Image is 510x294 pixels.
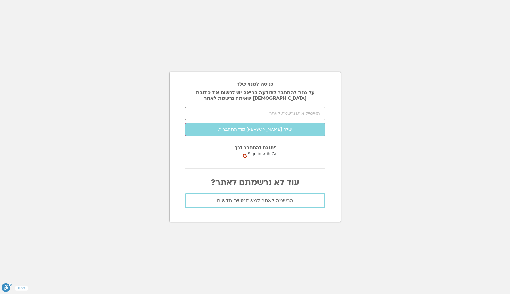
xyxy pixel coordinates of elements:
[185,178,325,187] p: עוד לא נרשמתם לאתר?
[185,123,325,136] button: שלח [PERSON_NAME] קוד התחברות
[217,198,293,203] span: הרשמה לאתר למשתמשים חדשים
[185,107,325,120] input: האימייל איתו נרשמת לאתר
[185,90,325,101] p: על מנת להתחבר לתודעה בריאה יש לרשום את כתובת [DEMOGRAPHIC_DATA] שאיתה נרשמת לאתר
[185,81,325,87] h2: כניסה למנוי שלך
[241,148,301,160] div: Sign in with Google
[185,193,325,208] a: הרשמה לאתר למשתמשים חדשים
[245,151,289,157] span: Sign in with Google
